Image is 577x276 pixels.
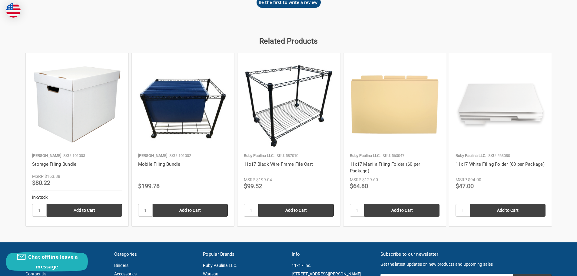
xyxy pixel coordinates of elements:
span: $129.60 [362,177,378,182]
span: $199.78 [138,182,160,190]
span: $94.00 [468,177,481,182]
p: [PERSON_NAME] [138,153,167,159]
h5: Popular Brands [203,251,285,258]
p: SKU: 563080 [488,153,510,159]
span: $64.80 [350,182,368,190]
a: 11x17 Black Wire Frame File Cart [244,161,313,167]
span: $163.88 [45,174,60,179]
h5: Subscribe to our newsletter [380,251,552,258]
img: 11x17 Manila Filing Folder (60 per Package) [350,60,440,150]
div: MSRP [32,173,44,180]
input: Add to Cart [153,204,228,217]
button: Chat offline leave a message [6,252,88,271]
div: In-Stock [32,194,122,201]
h5: Info [292,251,374,258]
div: MSRP [456,177,467,183]
a: Storage Filing Bundle [32,161,76,167]
img: 11x17 Black Wire Frame File Cart [244,60,334,150]
img: duty and tax information for United States [6,3,21,18]
img: 11x17 White Filing Folder (60 per Package) [456,60,545,150]
p: SKU: 563047 [383,153,404,159]
span: $80.22 [32,179,50,186]
div: MSRP [350,177,361,183]
a: 11x17 Manila Filing Folder (60 per Package) [350,161,420,174]
input: Add to Cart [364,204,440,217]
a: Binders [114,263,128,268]
h5: Categories [114,251,197,258]
a: 11x17 White Filing Folder (60 per Package) [456,161,545,167]
span: $99.52 [244,182,262,190]
span: $47.00 [456,182,474,190]
p: SKU: 101003 [63,153,85,159]
p: SKU: 101002 [169,153,191,159]
p: [PERSON_NAME] [32,153,61,159]
img: Mobile Filing Bundle [138,60,228,150]
h2: Related Products [25,35,552,47]
a: Ruby Paulina LLC. [203,263,237,268]
p: Ruby Paulina LLC. [350,153,380,159]
span: $199.04 [256,177,272,182]
p: SKU: 587010 [277,153,298,159]
div: MSRP [244,177,255,183]
p: Ruby Paulina LLC. [244,153,274,159]
input: Add to Cart [470,204,545,217]
p: Get the latest updates on new products and upcoming sales [380,261,552,268]
p: Ruby Paulina LLC. [456,153,486,159]
input: Add to Cart [47,204,122,217]
a: Mobile Filing Bundle [138,161,181,167]
input: Add to Cart [258,204,334,217]
span: Chat offline leave a message [28,254,78,270]
img: Storage Filing Bundle [32,60,122,150]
